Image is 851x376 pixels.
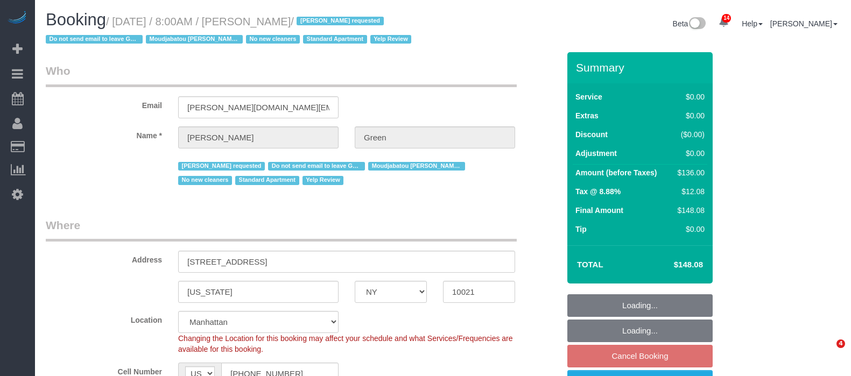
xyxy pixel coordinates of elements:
[46,217,517,242] legend: Where
[268,162,365,171] span: Do not send email to leave Google review
[178,176,232,185] span: No new cleaners
[178,334,513,353] span: Changing the Location for this booking may affect your schedule and what Services/Frequencies are...
[673,110,705,121] div: $0.00
[38,251,170,265] label: Address
[576,61,707,74] h3: Summary
[178,96,339,118] input: Email
[673,129,705,140] div: ($0.00)
[575,110,599,121] label: Extras
[246,35,300,44] span: No new cleaners
[575,186,621,197] label: Tax @ 8.88%
[575,167,657,178] label: Amount (before Taxes)
[303,176,344,185] span: Yelp Review
[713,11,734,34] a: 14
[673,19,706,28] a: Beta
[575,91,602,102] label: Service
[673,186,705,197] div: $12.08
[297,17,383,25] span: [PERSON_NAME] requested
[46,35,143,44] span: Do not send email to leave Google review
[6,11,28,26] img: Automaid Logo
[688,17,706,31] img: New interface
[742,19,763,28] a: Help
[575,205,623,216] label: Final Amount
[355,126,515,148] input: Last Name
[46,63,517,87] legend: Who
[178,281,339,303] input: City
[443,281,515,303] input: Zip Code
[673,91,705,102] div: $0.00
[722,14,731,23] span: 14
[673,205,705,216] div: $148.08
[146,35,243,44] span: Moudjabatou [PERSON_NAME] requested
[178,162,265,171] span: [PERSON_NAME] requested
[46,16,414,46] small: / [DATE] / 8:00AM / [PERSON_NAME]
[673,167,705,178] div: $136.00
[836,339,845,348] span: 4
[235,176,299,185] span: Standard Apartment
[46,10,106,29] span: Booking
[178,126,339,148] input: First Name
[370,35,412,44] span: Yelp Review
[575,224,587,235] label: Tip
[303,35,367,44] span: Standard Apartment
[368,162,465,171] span: Moudjabatou [PERSON_NAME] requested
[575,148,617,159] label: Adjustment
[642,260,703,269] h4: $148.08
[673,148,705,159] div: $0.00
[770,19,838,28] a: [PERSON_NAME]
[575,129,608,140] label: Discount
[814,339,840,365] iframe: Intercom live chat
[577,260,603,269] strong: Total
[673,224,705,235] div: $0.00
[38,311,170,325] label: Location
[38,96,170,111] label: Email
[38,126,170,141] label: Name *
